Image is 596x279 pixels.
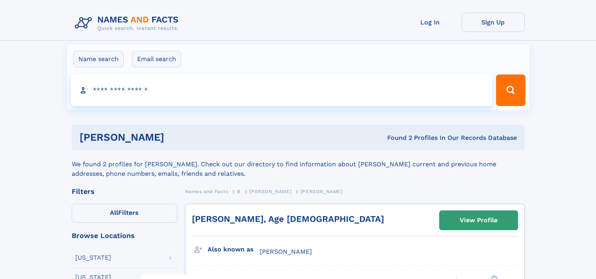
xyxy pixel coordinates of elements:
h3: Also known as [208,243,260,256]
span: [PERSON_NAME] [249,189,292,194]
label: Email search [132,51,181,67]
a: [PERSON_NAME] [249,186,292,196]
a: B [237,186,241,196]
span: [PERSON_NAME] [301,189,343,194]
label: Name search [73,51,124,67]
div: Found 2 Profiles In Our Records Database [276,134,517,142]
a: Names and Facts [185,186,228,196]
div: Filters [72,188,177,195]
div: Browse Locations [72,232,177,239]
h1: [PERSON_NAME] [80,132,276,142]
img: Logo Names and Facts [72,13,185,34]
div: View Profile [460,211,498,229]
label: Filters [72,204,177,223]
span: All [110,209,118,216]
a: View Profile [440,211,518,230]
div: We found 2 profiles for [PERSON_NAME]. Check out our directory to find information about [PERSON_... [72,150,525,179]
span: B [237,189,241,194]
a: [PERSON_NAME], Age [DEMOGRAPHIC_DATA] [192,214,384,224]
a: Sign Up [462,13,525,32]
div: [US_STATE] [75,255,111,261]
input: search input [71,74,493,106]
span: [PERSON_NAME] [260,248,312,255]
a: Log In [399,13,462,32]
button: Search Button [496,74,525,106]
